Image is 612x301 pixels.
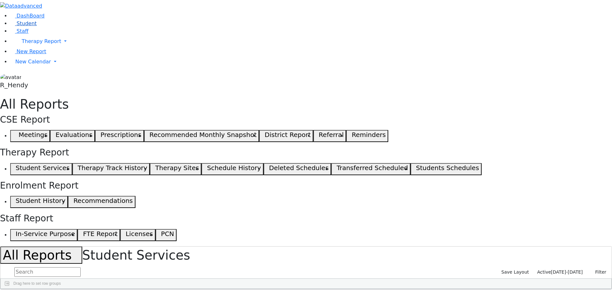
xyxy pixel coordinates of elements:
h5: Students Schedules [416,164,479,172]
button: Therapy Sites [150,163,201,175]
button: Reminders [346,130,388,142]
h5: Evaluations [55,131,92,139]
span: New Report [17,48,46,54]
span: [DATE]-[DATE] [551,269,583,275]
button: District Report [259,130,313,142]
h5: Therapy Track History [78,164,147,172]
button: FTE Report [77,229,120,241]
span: Staff [17,28,28,34]
h5: Referral [319,131,344,139]
button: All Reports [0,247,82,264]
button: Deleted Schedules [264,163,331,175]
a: Student [10,20,37,26]
button: Referral [313,130,346,142]
h5: Therapy Sites [155,164,199,172]
a: DashBoard [10,13,45,19]
button: Meetings [10,130,50,142]
button: In-Service Purpose [10,229,77,241]
button: Prescriptions [95,130,144,142]
h5: Transferred Scheduled [337,164,408,172]
button: PCN [156,229,177,241]
h5: Student History [16,197,65,204]
h5: Recommendations [73,197,133,204]
button: Student Services [10,163,72,175]
h5: Prescriptions [100,131,141,139]
button: Schedule History [201,163,263,175]
span: Student [17,20,37,26]
h5: Student Services [16,164,69,172]
a: New Report [10,48,46,54]
h5: Meetings [18,131,47,139]
h5: In-Service Purpose [16,230,75,238]
span: DashBoard [17,13,45,19]
h5: Reminders [352,131,386,139]
span: Therapy Report [22,38,61,44]
button: Licenses [120,229,156,241]
h1: Student Services [0,247,612,264]
button: Evaluations [50,130,95,142]
h5: PCN [161,230,174,238]
a: New Calendar [10,55,612,68]
button: Recommended Monthly Snapshot [144,130,259,142]
button: Therapy Track History [72,163,150,175]
span: Drag here to set row groups [13,281,61,286]
button: Filter [587,267,609,277]
button: Student History [10,196,68,208]
button: Recommendations [68,196,135,208]
button: Save Layout [499,267,532,277]
a: Therapy Report [10,35,612,48]
input: Search [14,267,81,277]
h5: FTE Report [83,230,118,238]
button: Students Schedules [411,163,482,175]
button: Transferred Scheduled [331,163,411,175]
h5: Licenses [126,230,153,238]
h5: District Report [265,131,311,139]
a: Staff [10,28,28,34]
span: New Calendar [15,59,51,65]
h5: Recommended Monthly Snapshot [149,131,257,139]
h5: Deleted Schedules [269,164,329,172]
span: Active [537,269,551,275]
h5: Schedule History [207,164,261,172]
